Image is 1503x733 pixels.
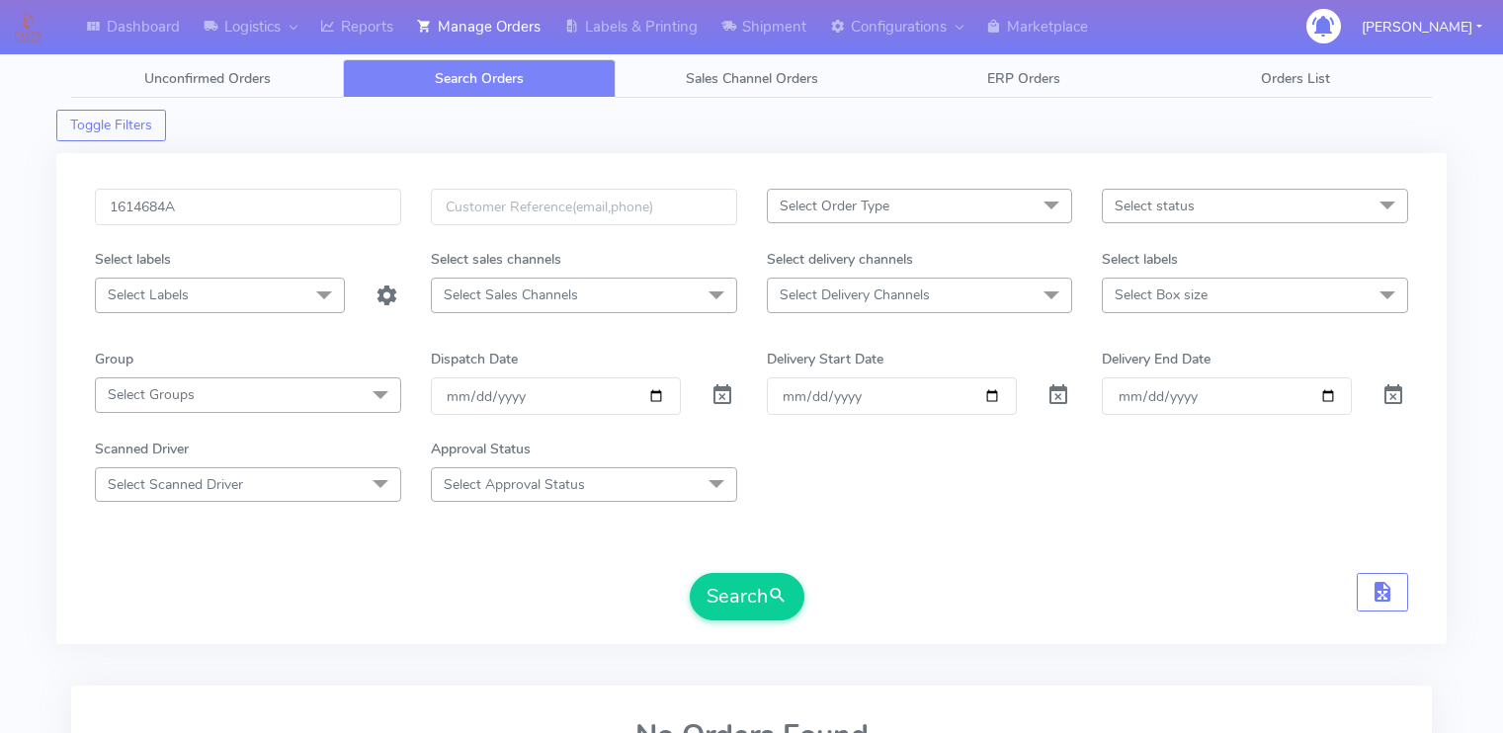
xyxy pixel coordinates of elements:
button: [PERSON_NAME] [1347,7,1497,47]
span: Search Orders [435,69,524,88]
button: Toggle Filters [56,110,166,141]
span: Select status [1115,197,1195,215]
input: Order Id [95,189,401,225]
span: Select Scanned Driver [108,475,243,494]
button: Search [690,573,804,620]
label: Approval Status [431,439,531,459]
span: Select Box size [1115,285,1208,304]
label: Scanned Driver [95,439,189,459]
label: Select sales channels [431,249,561,270]
span: Select Labels [108,285,189,304]
ul: Tabs [71,59,1432,98]
span: ERP Orders [987,69,1060,88]
span: Select Sales Channels [444,285,578,304]
input: Customer Reference(email,phone) [431,189,737,225]
span: Select Order Type [780,197,889,215]
label: Select labels [1102,249,1178,270]
label: Group [95,349,133,369]
label: Delivery End Date [1102,349,1211,369]
span: Select Approval Status [444,475,585,494]
span: Orders List [1261,69,1330,88]
label: Delivery Start Date [767,349,883,369]
span: Select Groups [108,385,195,404]
span: Select Delivery Channels [780,285,930,304]
span: Unconfirmed Orders [144,69,271,88]
label: Dispatch Date [431,349,518,369]
label: Select labels [95,249,171,270]
span: Sales Channel Orders [686,69,818,88]
label: Select delivery channels [767,249,913,270]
